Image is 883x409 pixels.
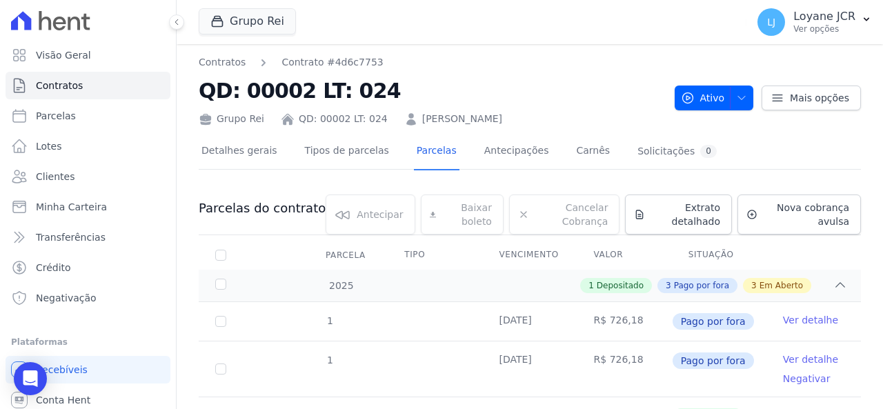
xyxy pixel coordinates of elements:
[482,302,577,341] td: [DATE]
[326,315,333,326] span: 1
[577,302,672,341] td: R$ 726,18
[199,112,264,126] div: Grupo Rei
[6,72,170,99] a: Contratos
[760,279,803,292] span: Em Aberto
[199,55,246,70] a: Contratos
[482,341,577,397] td: [DATE]
[673,352,754,369] span: Pago por fora
[6,193,170,221] a: Minha Carteira
[793,23,855,34] p: Ver opções
[482,241,577,270] th: Vencimento
[767,17,775,27] span: LJ
[36,200,107,214] span: Minha Carteira
[281,55,383,70] a: Contrato #4d6c7753
[6,284,170,312] a: Negativação
[14,362,47,395] div: Open Intercom Messenger
[299,112,388,126] a: QD: 00002 LT: 024
[577,341,672,397] td: R$ 726,18
[635,134,720,170] a: Solicitações0
[199,8,296,34] button: Grupo Rei
[672,241,766,270] th: Situação
[681,86,725,110] span: Ativo
[326,355,333,366] span: 1
[793,10,855,23] p: Loyane JCR
[673,313,754,330] span: Pago por fora
[215,316,226,327] input: Só é possível selecionar pagamentos em aberto
[11,334,165,350] div: Plataformas
[762,86,861,110] a: Mais opções
[783,352,838,366] a: Ver detalhe
[6,223,170,251] a: Transferências
[573,134,613,170] a: Carnês
[36,363,88,377] span: Recebíveis
[388,241,482,270] th: Tipo
[36,79,83,92] span: Contratos
[199,75,664,106] h2: QD: 00002 LT: 024
[675,86,754,110] button: Ativo
[422,112,502,126] a: [PERSON_NAME]
[199,55,384,70] nav: Breadcrumb
[36,139,62,153] span: Lotes
[763,201,849,228] span: Nova cobrança avulsa
[674,279,729,292] span: Pago por fora
[215,363,226,375] input: Só é possível selecionar pagamentos em aberto
[36,230,106,244] span: Transferências
[199,134,280,170] a: Detalhes gerais
[597,279,644,292] span: Depositado
[414,134,459,170] a: Parcelas
[651,201,720,228] span: Extrato detalhado
[36,170,75,183] span: Clientes
[6,356,170,383] a: Recebíveis
[746,3,883,41] button: LJ Loyane JCR Ver opções
[588,279,594,292] span: 1
[6,102,170,130] a: Parcelas
[790,91,849,105] span: Mais opções
[737,194,861,235] a: Nova cobrança avulsa
[482,134,552,170] a: Antecipações
[783,373,831,384] a: Negativar
[36,109,76,123] span: Parcelas
[751,279,757,292] span: 3
[700,145,717,158] div: 0
[783,313,838,327] a: Ver detalhe
[199,200,326,217] h3: Parcelas do contrato
[36,393,90,407] span: Conta Hent
[577,241,672,270] th: Valor
[6,41,170,69] a: Visão Geral
[36,261,71,275] span: Crédito
[637,145,717,158] div: Solicitações
[36,48,91,62] span: Visão Geral
[6,163,170,190] a: Clientes
[36,291,97,305] span: Negativação
[666,279,671,292] span: 3
[302,134,392,170] a: Tipos de parcelas
[6,254,170,281] a: Crédito
[625,194,732,235] a: Extrato detalhado
[6,132,170,160] a: Lotes
[309,241,382,269] div: Parcela
[199,55,664,70] nav: Breadcrumb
